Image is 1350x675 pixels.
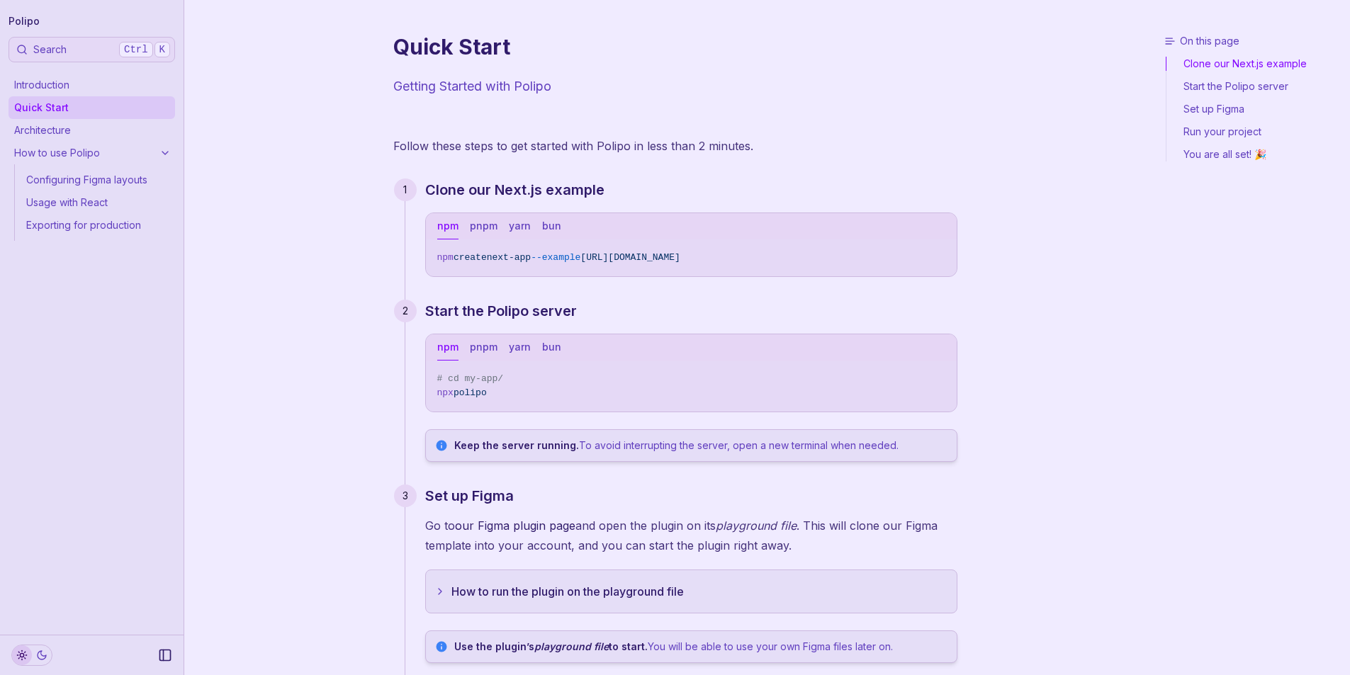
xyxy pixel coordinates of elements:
span: --example [531,252,580,263]
a: Configuring Figma layouts [21,169,175,191]
kbd: K [154,42,170,57]
button: bun [542,334,561,361]
p: To avoid interrupting the server, open a new terminal when needed. [454,438,948,453]
a: Quick Start [9,96,175,119]
a: our Figma plugin page [455,518,575,533]
kbd: Ctrl [119,42,153,57]
button: npm [437,334,459,361]
span: next-app [487,252,531,263]
span: [URL][DOMAIN_NAME] [580,252,680,263]
p: You will be able to use your own Figma files later on. [454,640,948,654]
a: How to use Polipo [9,142,175,164]
h1: Quick Start [393,34,957,59]
span: # cd my-app/ [437,373,504,384]
a: Set up Figma [425,484,514,507]
button: pnpm [470,334,497,361]
strong: Use the plugin’s to start. [454,640,648,652]
button: pnpm [470,213,497,239]
a: Architecture [9,119,175,142]
p: Go to and open the plugin on its . This will clone our Figma template into your account, and you ... [425,516,957,555]
a: Start the Polipo server [1166,75,1344,98]
p: Getting Started with Polipo [393,76,957,96]
span: npm [437,252,454,263]
a: Start the Polipo server [425,300,577,322]
a: Clone our Next.js example [425,178,604,201]
button: Collapse Sidebar [154,644,176,667]
em: playground file [534,640,609,652]
a: Set up Figma [1166,98,1344,120]
a: Clone our Next.js example [1166,57,1344,75]
a: Introduction [9,74,175,96]
button: npm [437,213,459,239]
span: create [454,252,487,263]
a: Polipo [9,11,40,31]
button: bun [542,213,561,239]
button: How to run the plugin on the playground file [426,570,957,613]
span: polipo [454,387,487,398]
span: npx [437,387,454,398]
em: playground file [716,518,797,533]
h3: On this page [1164,34,1344,48]
button: yarn [509,334,531,361]
a: You are all set! 🎉 [1166,143,1344,161]
strong: Keep the server running. [454,439,579,451]
a: Run your project [1166,120,1344,143]
a: Exporting for production [21,214,175,237]
button: Toggle Theme [11,645,52,666]
button: yarn [509,213,531,239]
button: SearchCtrlK [9,37,175,62]
p: Follow these steps to get started with Polipo in less than 2 minutes. [393,136,957,156]
a: Usage with React [21,191,175,214]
